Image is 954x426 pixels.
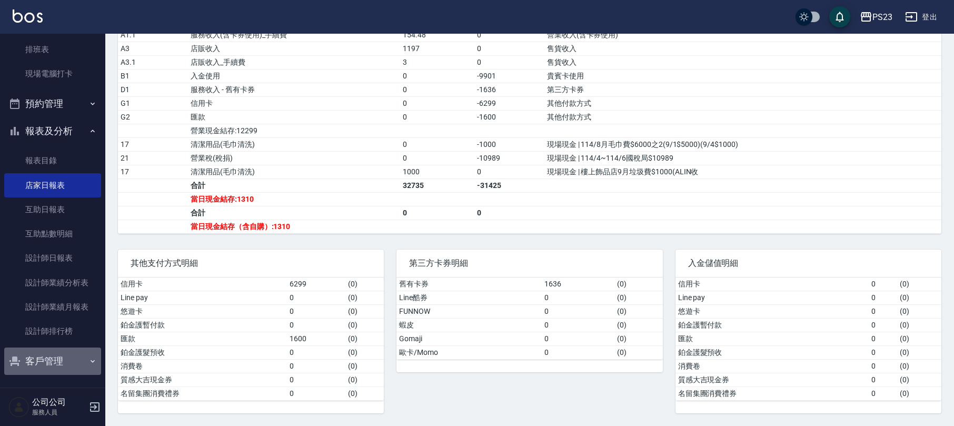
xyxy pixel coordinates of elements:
td: 營業稅(稅捐) [188,151,400,165]
a: 設計師業績分析表 [4,271,101,295]
a: 設計師業績月報表 [4,295,101,319]
td: 合計 [188,206,400,220]
td: 店販收入 [188,42,400,55]
td: 質感大吉現金券 [118,373,287,387]
td: G2 [118,110,188,124]
td: 服務收入 - 舊有卡券 [188,83,400,96]
td: 0 [542,332,614,345]
td: ( 0 ) [345,345,384,359]
a: 店家日報表 [4,173,101,197]
div: PS23 [872,11,892,24]
td: 悠遊卡 [118,304,287,318]
button: 報表及分析 [4,117,101,145]
td: 現場現金 | 樓上飾品店9月垃圾費$1000(ALIN收 [544,165,941,179]
td: ( 0 ) [345,373,384,387]
td: ( 0 ) [345,359,384,373]
td: 0 [287,373,345,387]
img: Logo [13,9,43,23]
td: -1000 [474,137,544,151]
td: 其他付款方式 [544,96,941,110]
a: 互助日報表 [4,197,101,222]
td: 現場現金 | 114/8月毛巾費$6000之2(9/1$5000)(9/4$1000) [544,137,941,151]
td: ( 0 ) [345,291,384,304]
td: 0 [287,345,345,359]
td: B1 [118,69,188,83]
td: 0 [869,318,897,332]
td: ( 0 ) [897,318,941,332]
td: 21 [118,151,188,165]
span: 第三方卡券明細 [409,258,650,269]
td: 0 [474,28,544,42]
td: ( 0 ) [345,318,384,332]
td: 17 [118,165,188,179]
td: D1 [118,83,188,96]
td: 0 [474,55,544,69]
button: 預約管理 [4,90,101,117]
a: 報表目錄 [4,148,101,173]
table: a dense table [118,1,941,234]
td: 當日現金結存:1310 [188,192,400,206]
td: 0 [542,304,614,318]
td: 154.48 [400,28,474,42]
td: 0 [542,291,614,304]
td: 0 [400,110,474,124]
td: 鉑金護暫付款 [675,318,869,332]
td: 匯款 [188,110,400,124]
td: 鉑金護髮預收 [118,345,287,359]
td: 入金使用 [188,69,400,83]
td: 匯款 [118,332,287,345]
td: 名留集團消費禮券 [118,387,287,400]
td: ( 0 ) [897,304,941,318]
h5: 公司公司 [32,397,86,408]
td: 匯款 [675,332,869,345]
td: 服務收入(含卡券使用)_手續費 [188,28,400,42]
td: -1600 [474,110,544,124]
td: 營業收入(含卡券使用) [544,28,941,42]
td: 名留集團消費禮券 [675,387,869,400]
td: 現場現金 | 114/4~114/6國稅局$10989 [544,151,941,165]
td: -6299 [474,96,544,110]
td: 1000 [400,165,474,179]
td: 信用卡 [188,96,400,110]
td: 悠遊卡 [675,304,869,318]
td: ( 0 ) [345,304,384,318]
td: -31425 [474,179,544,192]
td: 0 [400,151,474,165]
td: ( 0 ) [614,318,663,332]
td: 0 [400,83,474,96]
td: 1636 [542,278,614,291]
td: 售貨收入 [544,55,941,69]
td: ( 0 ) [897,291,941,304]
td: 0 [869,359,897,373]
td: 店販收入_手續費 [188,55,400,69]
td: ( 0 ) [897,359,941,373]
td: 0 [869,304,897,318]
td: 0 [474,165,544,179]
td: A1.1 [118,28,188,42]
td: 0 [474,42,544,55]
td: 0 [287,304,345,318]
a: 現場電腦打卡 [4,62,101,86]
td: 1600 [287,332,345,345]
td: 3 [400,55,474,69]
td: 售貨收入 [544,42,941,55]
td: 當日現金結存（含自購）:1310 [188,220,400,233]
td: ( 0 ) [614,345,663,359]
td: A3 [118,42,188,55]
td: 0 [287,291,345,304]
td: 0 [869,332,897,345]
td: -10989 [474,151,544,165]
td: 歐卡/Momo [396,345,542,359]
img: Person [8,397,29,418]
td: ( 0 ) [614,291,663,304]
td: 0 [542,318,614,332]
td: A3.1 [118,55,188,69]
td: 17 [118,137,188,151]
table: a dense table [675,278,941,401]
td: 0 [400,206,474,220]
td: G1 [118,96,188,110]
td: ( 0 ) [614,332,663,345]
td: Line酷券 [396,291,542,304]
td: 6299 [287,278,345,291]
td: ( 0 ) [897,373,941,387]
